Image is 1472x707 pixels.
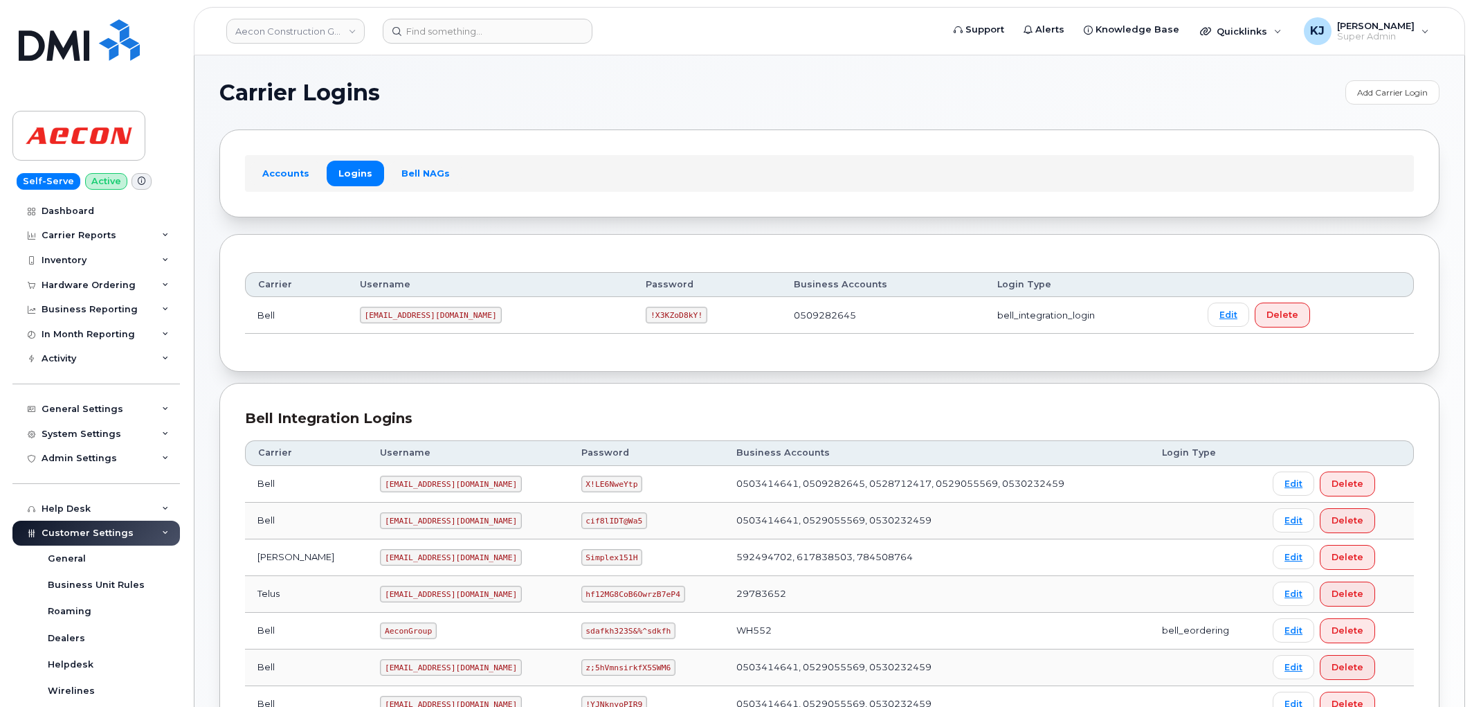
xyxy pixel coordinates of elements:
[781,272,985,297] th: Business Accounts
[724,613,1150,650] td: WH552
[1273,582,1314,606] a: Edit
[724,539,1150,576] td: 592494702, 617838503, 784508764
[245,650,367,686] td: Bell
[245,503,367,539] td: Bell
[633,272,781,297] th: Password
[245,297,347,334] td: Bell
[1273,655,1314,679] a: Edit
[985,297,1195,334] td: bell_integration_login
[1320,582,1375,607] button: Delete
[1320,472,1375,496] button: Delete
[390,161,462,186] a: Bell NAGs
[1345,80,1439,105] a: Add Carrier Login
[347,272,634,297] th: Username
[1332,624,1363,637] span: Delete
[646,307,707,323] code: !X3KZoD8kY!
[245,613,367,650] td: Bell
[1273,472,1314,496] a: Edit
[1320,618,1375,643] button: Delete
[245,440,367,465] th: Carrier
[1320,655,1375,680] button: Delete
[1273,545,1314,569] a: Edit
[380,586,522,602] code: [EMAIL_ADDRESS][DOMAIN_NAME]
[781,297,985,334] td: 0509282645
[1320,545,1375,570] button: Delete
[1266,308,1298,321] span: Delete
[581,586,685,602] code: hf12MG8CoB6OwrzB7eP4
[380,512,522,529] code: [EMAIL_ADDRESS][DOMAIN_NAME]
[1273,618,1314,643] a: Edit
[581,476,643,492] code: X!LE6NweYtp
[245,409,1414,429] div: Bell Integration Logins
[1208,303,1249,327] a: Edit
[327,161,384,186] a: Logins
[1273,508,1314,533] a: Edit
[569,440,724,465] th: Password
[380,476,522,492] code: [EMAIL_ADDRESS][DOMAIN_NAME]
[245,576,367,613] td: Telus
[367,440,568,465] th: Username
[581,549,643,566] code: Simplex151H
[724,650,1150,686] td: 0503414641, 0529055569, 0530232459
[1255,303,1310,328] button: Delete
[1332,514,1363,527] span: Delete
[380,623,437,639] code: AeconGroup
[245,272,347,297] th: Carrier
[985,272,1195,297] th: Login Type
[380,659,522,676] code: [EMAIL_ADDRESS][DOMAIN_NAME]
[581,623,675,639] code: sdafkh323S&%^sdkfh
[581,512,647,529] code: cif8lIDT@Wa5
[724,440,1150,465] th: Business Accounts
[1332,661,1363,674] span: Delete
[581,659,675,676] code: z;5hVmnsirkfX5SWM6
[724,576,1150,613] td: 29783652
[245,539,367,576] td: [PERSON_NAME]
[724,466,1150,503] td: 0503414641, 0509282645, 0528712417, 0529055569, 0530232459
[1320,508,1375,533] button: Delete
[1332,587,1363,600] span: Delete
[360,307,502,323] code: [EMAIL_ADDRESS][DOMAIN_NAME]
[1150,613,1260,650] td: bell_eordering
[724,503,1150,539] td: 0503414641, 0529055569, 0530232459
[245,466,367,503] td: Bell
[1150,440,1260,465] th: Login Type
[1332,551,1363,564] span: Delete
[1332,477,1363,490] span: Delete
[219,82,380,103] span: Carrier Logins
[380,549,522,566] code: [EMAIL_ADDRESS][DOMAIN_NAME]
[251,161,321,186] a: Accounts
